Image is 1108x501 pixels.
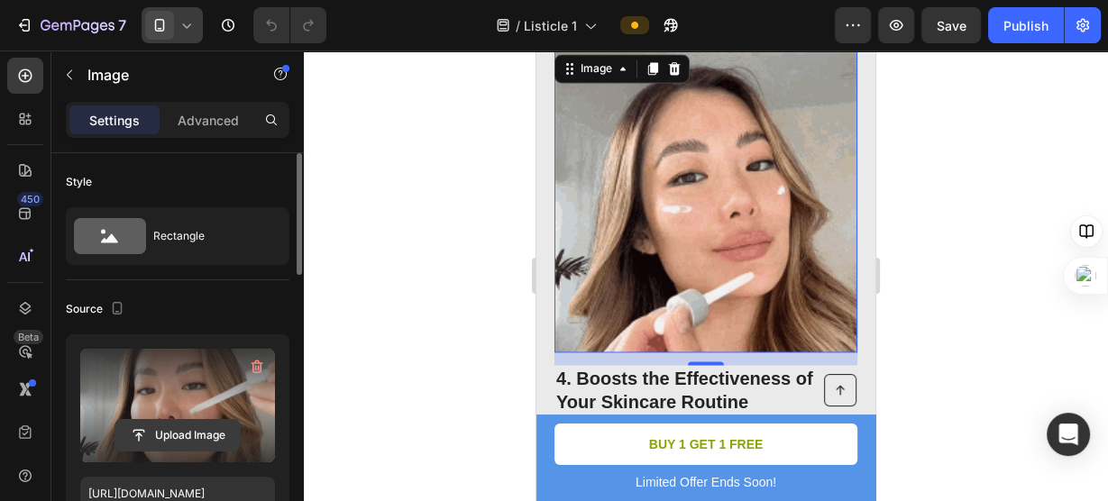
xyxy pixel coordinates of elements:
button: Publish [988,7,1064,43]
div: Publish [1003,16,1048,35]
div: 450 [17,192,43,206]
span: Save [937,18,966,33]
span: / [516,16,520,35]
iframe: To enrich screen reader interactions, please activate Accessibility in Grammarly extension settings [536,50,875,501]
span: Listicle 1 [524,16,577,35]
div: Rectangle [153,215,263,257]
p: Advanced [178,111,239,130]
button: Save [921,7,981,43]
div: Source [66,297,128,322]
p: Image [87,64,241,86]
button: Upload Image [114,419,241,451]
p: 7 [118,14,126,36]
button: 7 [7,7,134,43]
div: Undo/Redo [253,7,326,43]
div: Open Intercom Messenger [1047,413,1090,456]
div: Style [66,174,92,190]
div: Beta [14,330,43,344]
p: Settings [89,111,140,130]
